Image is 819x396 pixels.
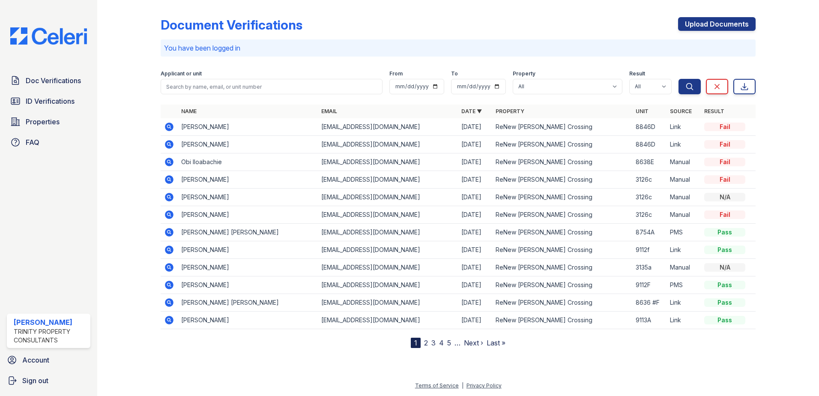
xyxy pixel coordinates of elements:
td: [DATE] [458,312,492,329]
td: [DATE] [458,241,492,259]
td: ReNew [PERSON_NAME] Crossing [492,136,632,153]
td: [PERSON_NAME] [178,136,318,153]
a: Doc Verifications [7,72,90,89]
p: You have been logged in [164,43,752,53]
div: Fail [704,123,745,131]
label: Applicant or unit [161,70,202,77]
td: [EMAIL_ADDRESS][DOMAIN_NAME] [318,118,458,136]
span: ID Verifications [26,96,75,106]
td: [PERSON_NAME] [178,276,318,294]
td: ReNew [PERSON_NAME] Crossing [492,153,632,171]
label: Result [629,70,645,77]
td: Manual [667,153,701,171]
td: 9112F [632,276,667,294]
a: Upload Documents [678,17,756,31]
td: [DATE] [458,224,492,241]
div: Fail [704,140,745,149]
a: Date ▼ [461,108,482,114]
span: Sign out [22,375,48,386]
a: Result [704,108,724,114]
span: Account [22,355,49,365]
a: FAQ [7,134,90,151]
td: [EMAIL_ADDRESS][DOMAIN_NAME] [318,241,458,259]
td: [PERSON_NAME] [178,312,318,329]
td: [EMAIL_ADDRESS][DOMAIN_NAME] [318,294,458,312]
td: [DATE] [458,153,492,171]
label: Property [513,70,535,77]
div: Document Verifications [161,17,302,33]
td: Link [667,294,701,312]
td: PMS [667,276,701,294]
div: 1 [411,338,421,348]
td: [DATE] [458,171,492,189]
td: ReNew [PERSON_NAME] Crossing [492,189,632,206]
div: [PERSON_NAME] [14,317,87,327]
td: ReNew [PERSON_NAME] Crossing [492,206,632,224]
span: Properties [26,117,60,127]
td: Link [667,241,701,259]
td: Manual [667,189,701,206]
label: From [389,70,403,77]
td: ReNew [PERSON_NAME] Crossing [492,118,632,136]
td: [PERSON_NAME] [178,171,318,189]
a: Unit [636,108,649,114]
div: | [462,382,463,389]
img: CE_Logo_Blue-a8612792a0a2168367f1c8372b55b34899dd931a85d93a1a3d3e32e68fde9ad4.png [3,27,94,45]
div: Fail [704,175,745,184]
td: [EMAIL_ADDRESS][DOMAIN_NAME] [318,206,458,224]
a: Property [496,108,524,114]
td: [EMAIL_ADDRESS][DOMAIN_NAME] [318,171,458,189]
td: [EMAIL_ADDRESS][DOMAIN_NAME] [318,136,458,153]
td: [DATE] [458,276,492,294]
a: Properties [7,113,90,130]
td: Link [667,118,701,136]
div: Fail [704,158,745,166]
td: ReNew [PERSON_NAME] Crossing [492,171,632,189]
td: [DATE] [458,136,492,153]
span: … [454,338,460,348]
a: Last » [487,339,505,347]
td: 3126c [632,171,667,189]
td: [EMAIL_ADDRESS][DOMAIN_NAME] [318,189,458,206]
a: Name [181,108,197,114]
div: Fail [704,210,745,219]
td: 9112f [632,241,667,259]
td: [EMAIL_ADDRESS][DOMAIN_NAME] [318,259,458,276]
td: ReNew [PERSON_NAME] Crossing [492,276,632,294]
a: Next › [464,339,483,347]
td: Link [667,312,701,329]
td: ReNew [PERSON_NAME] Crossing [492,241,632,259]
span: FAQ [26,137,39,147]
div: Pass [704,228,745,237]
div: Pass [704,281,745,289]
a: ID Verifications [7,93,90,110]
td: Obi Iloabachie [178,153,318,171]
td: Manual [667,171,701,189]
a: Sign out [3,372,94,389]
td: [DATE] [458,118,492,136]
div: Trinity Property Consultants [14,327,87,345]
td: ReNew [PERSON_NAME] Crossing [492,224,632,241]
div: N/A [704,263,745,272]
label: To [451,70,458,77]
a: Email [321,108,337,114]
td: ReNew [PERSON_NAME] Crossing [492,312,632,329]
td: 3126c [632,189,667,206]
td: [PERSON_NAME] [178,259,318,276]
td: 3135a [632,259,667,276]
span: Doc Verifications [26,75,81,86]
td: [DATE] [458,259,492,276]
a: Terms of Service [415,382,459,389]
td: 8846D [632,118,667,136]
a: Privacy Policy [466,382,502,389]
td: Manual [667,206,701,224]
td: Link [667,136,701,153]
td: [DATE] [458,206,492,224]
td: 8636 #F [632,294,667,312]
td: [EMAIL_ADDRESS][DOMAIN_NAME] [318,153,458,171]
a: Source [670,108,692,114]
a: 3 [431,339,436,347]
td: Manual [667,259,701,276]
a: 2 [424,339,428,347]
